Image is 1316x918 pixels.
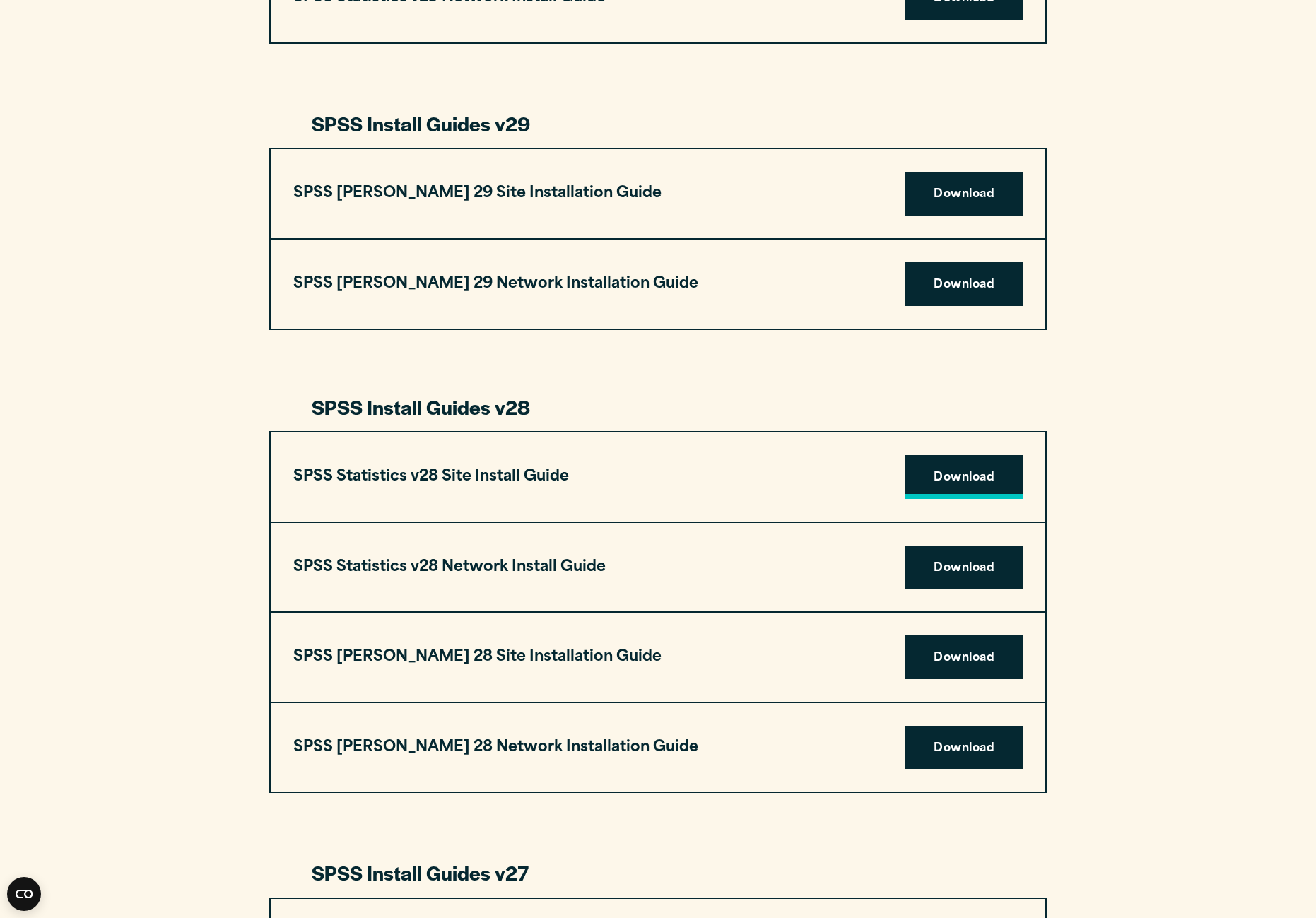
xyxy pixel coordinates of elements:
h3: SPSS Install Guides v28 [312,394,1004,420]
h3: SPSS Statistics v28 Site Install Guide [293,464,569,490]
h3: SPSS Install Guides v29 [312,110,1004,137]
h3: SPSS [PERSON_NAME] 29 Site Installation Guide [293,180,662,207]
h3: SPSS [PERSON_NAME] 29 Network Installation Guide [293,271,698,298]
a: Download [905,455,1023,499]
a: Download [905,726,1023,770]
h3: SPSS [PERSON_NAME] 28 Site Installation Guide [293,644,662,671]
h3: SPSS Install Guides v27 [312,859,1004,886]
h3: SPSS [PERSON_NAME] 28 Network Installation Guide [293,734,698,761]
a: Download [905,262,1023,306]
a: Download [905,172,1023,216]
a: Download [905,546,1023,589]
a: Download [905,635,1023,679]
button: Open CMP widget [7,877,41,911]
h3: SPSS Statistics v28 Network Install Guide [293,554,606,581]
